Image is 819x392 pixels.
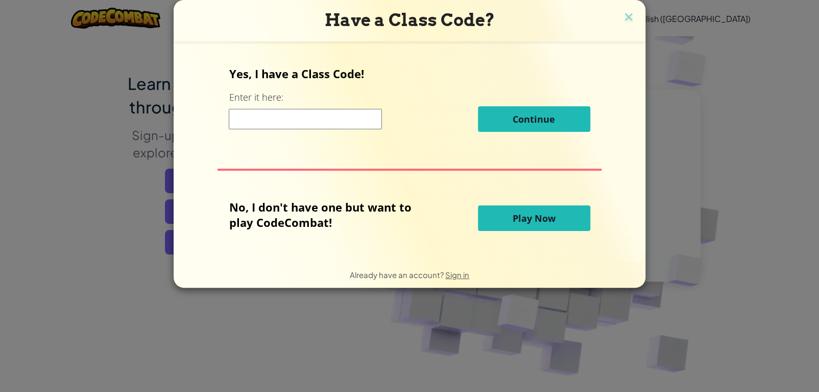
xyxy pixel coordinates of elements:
span: Continue [513,113,555,125]
label: Enter it here: [229,91,283,104]
span: Have a Class Code? [325,10,495,30]
a: Sign in [445,270,469,280]
p: Yes, I have a Class Code! [229,66,590,81]
button: Continue [478,106,590,132]
span: Already have an account? [350,270,445,280]
img: close icon [622,10,635,26]
button: Play Now [478,205,590,231]
span: Play Now [513,212,556,224]
p: No, I don't have one but want to play CodeCombat! [229,199,426,230]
